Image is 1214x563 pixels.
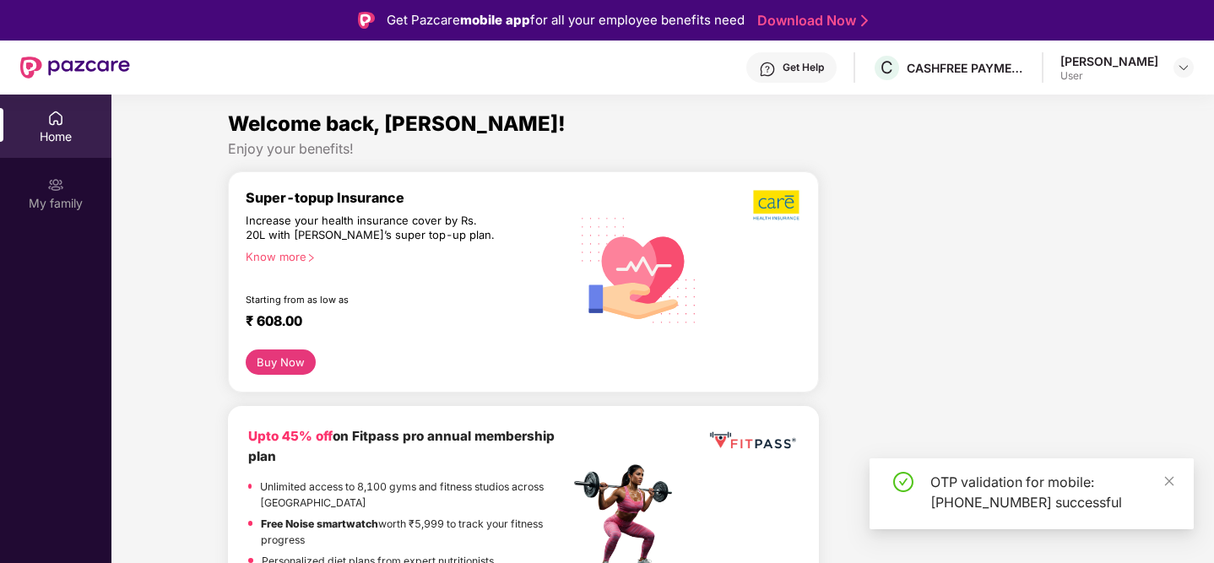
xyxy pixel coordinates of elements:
img: fppp.png [707,426,799,455]
span: Welcome back, [PERSON_NAME]! [228,111,566,136]
strong: Free Noise smartwatch [261,517,378,530]
div: Get Pazcare for all your employee benefits need [387,10,745,30]
img: svg+xml;base64,PHN2ZyBpZD0iRHJvcGRvd24tMzJ4MzIiIHhtbG5zPSJodHRwOi8vd3d3LnczLm9yZy8yMDAwL3N2ZyIgd2... [1177,61,1190,74]
div: ₹ 608.00 [246,312,553,333]
img: svg+xml;base64,PHN2ZyBpZD0iSG9tZSIgeG1sbnM9Imh0dHA6Ly93d3cudzMub3JnLzIwMDAvc3ZnIiB3aWR0aD0iMjAiIG... [47,110,64,127]
img: Stroke [861,12,868,30]
div: Enjoy your benefits! [228,140,1098,158]
div: Super-topup Insurance [246,189,570,206]
div: CASHFREE PAYMENTS INDIA PVT. LTD. [907,60,1025,76]
a: Download Now [757,12,863,30]
img: Logo [358,12,375,29]
p: Unlimited access to 8,100 gyms and fitness studios across [GEOGRAPHIC_DATA] [260,479,569,512]
div: [PERSON_NAME] [1060,53,1158,69]
span: close [1163,475,1175,487]
img: b5dec4f62d2307b9de63beb79f102df3.png [753,189,801,221]
span: check-circle [893,472,913,492]
div: Know more [246,250,560,262]
div: Starting from as low as [246,294,498,306]
div: OTP validation for mobile: [PHONE_NUMBER] successful [930,472,1173,512]
b: Upto 45% off [248,428,333,444]
img: New Pazcare Logo [20,57,130,78]
span: right [306,253,316,263]
div: Increase your health insurance cover by Rs. 20L with [PERSON_NAME]’s super top-up plan. [246,214,497,243]
img: svg+xml;base64,PHN2ZyB3aWR0aD0iMjAiIGhlaWdodD0iMjAiIHZpZXdCb3g9IjAgMCAyMCAyMCIgZmlsbD0ibm9uZSIgeG... [47,176,64,193]
b: on Fitpass pro annual membership plan [248,428,555,464]
p: worth ₹5,999 to track your fitness progress [261,516,569,549]
div: User [1060,69,1158,83]
span: C [881,57,893,78]
div: Get Help [783,61,824,74]
img: svg+xml;base64,PHN2ZyBpZD0iSGVscC0zMngzMiIgeG1sbnM9Imh0dHA6Ly93d3cudzMub3JnLzIwMDAvc3ZnIiB3aWR0aD... [759,61,776,78]
img: svg+xml;base64,PHN2ZyB4bWxucz0iaHR0cDovL3d3dy53My5vcmcvMjAwMC9zdmciIHhtbG5zOnhsaW5rPSJodHRwOi8vd3... [570,198,709,339]
button: Buy Now [246,349,316,375]
strong: mobile app [460,12,530,28]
